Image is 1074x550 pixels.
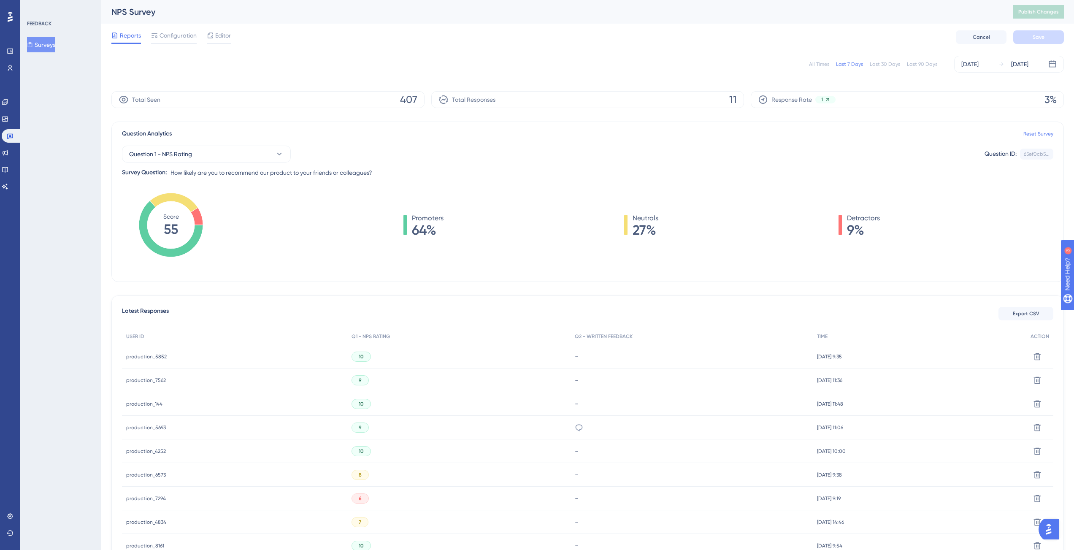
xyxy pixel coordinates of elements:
span: 10 [359,448,364,455]
a: Reset Survey [1023,130,1053,137]
button: Cancel [956,30,1006,44]
span: Editor [215,30,231,41]
span: 10 [359,401,364,407]
span: Publish Changes [1018,8,1059,15]
div: Question ID: [985,149,1017,160]
button: Export CSV [998,307,1053,320]
span: [DATE] 9:54 [817,542,842,549]
div: All Times [809,61,829,68]
span: 64% [412,223,444,237]
div: - [575,542,809,550]
span: Total Seen [132,95,160,105]
span: 9% [847,223,880,237]
span: 1 [821,96,823,103]
div: 3 [59,4,61,11]
span: production_7562 [126,377,166,384]
span: Question 1 - NPS Rating [129,149,192,159]
span: Reports [120,30,141,41]
div: NPS Survey [111,6,992,18]
span: 3% [1044,93,1057,106]
span: Neutrals [633,213,658,223]
div: - [575,400,809,408]
button: Save [1013,30,1064,44]
span: production_5852 [126,353,167,360]
div: FEEDBACK [27,20,51,27]
div: Last 90 Days [907,61,937,68]
span: production_4252 [126,448,166,455]
span: [DATE] 9:35 [817,353,842,360]
div: - [575,447,809,455]
span: production_8161 [126,542,164,549]
span: [DATE] 11:06 [817,424,843,431]
span: production_4834 [126,519,166,526]
span: Detractors [847,213,880,223]
span: How likely are you to recommend our product to your friends or colleagues? [170,168,372,178]
span: ACTION [1031,333,1049,340]
span: 6 [359,495,362,502]
div: Survey Question: [122,168,167,178]
div: - [575,352,809,360]
div: [DATE] [961,59,979,69]
span: 8 [359,471,362,478]
span: [DATE] 14:46 [817,519,844,526]
span: Export CSV [1013,310,1039,317]
span: Cancel [973,34,990,41]
div: - [575,471,809,479]
iframe: UserGuiding AI Assistant Launcher [1039,517,1064,542]
span: production_6573 [126,471,166,478]
span: Response Rate [771,95,812,105]
div: Last 30 Days [870,61,900,68]
span: 10 [359,542,364,549]
div: - [575,376,809,384]
span: Q2 - WRITTEN FEEDBACK [575,333,633,340]
span: Latest Responses [122,306,169,321]
div: Last 7 Days [836,61,863,68]
div: [DATE] [1011,59,1028,69]
span: [DATE] 9:38 [817,471,842,478]
span: [DATE] 10:00 [817,448,846,455]
span: 10 [359,353,364,360]
span: 11 [729,93,737,106]
div: 65ef0cb5... [1024,151,1050,157]
button: Question 1 - NPS Rating [122,146,291,163]
span: 407 [400,93,417,106]
span: 27% [633,223,658,237]
tspan: Score [163,213,179,220]
span: Save [1033,34,1044,41]
tspan: 55 [164,221,178,237]
span: Question Analytics [122,129,172,139]
span: [DATE] 9:19 [817,495,841,502]
button: Surveys [27,37,55,52]
span: TIME [817,333,828,340]
span: Total Responses [452,95,495,105]
div: - [575,494,809,502]
span: Q1 - NPS RATING [352,333,390,340]
span: 9 [359,424,362,431]
span: production_7294 [126,495,166,502]
span: Need Help? [20,2,53,12]
span: production_144 [126,401,162,407]
span: Configuration [160,30,197,41]
button: Publish Changes [1013,5,1064,19]
span: USER ID [126,333,144,340]
span: [DATE] 11:48 [817,401,843,407]
span: production_5693 [126,424,166,431]
div: - [575,518,809,526]
span: Promoters [412,213,444,223]
span: 9 [359,377,362,384]
span: [DATE] 11:36 [817,377,842,384]
span: 7 [359,519,361,526]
